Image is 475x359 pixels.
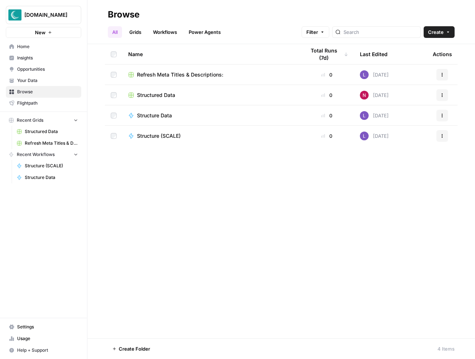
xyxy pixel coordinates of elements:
span: Structure (SCALE) [137,132,181,140]
span: Home [17,43,78,50]
img: rn7sh892ioif0lo51687sih9ndqw [360,111,369,120]
div: [DATE] [360,111,389,120]
a: Structured Data [13,126,81,137]
button: Recent Workflows [6,149,81,160]
button: New [6,27,81,38]
span: New [35,29,46,36]
button: Create Folder [108,343,154,355]
div: 0 [305,112,348,119]
button: Filter [302,26,329,38]
a: Workflows [149,26,181,38]
div: [DATE] [360,70,389,79]
span: Opportunities [17,66,78,73]
span: Browse [17,89,78,95]
span: Flightpath [17,100,78,106]
span: Create Folder [119,345,150,352]
a: Home [6,41,81,52]
a: Opportunities [6,63,81,75]
a: Structure (SCALE) [128,132,294,140]
span: Structure (SCALE) [25,163,78,169]
span: Recent Workflows [17,151,55,158]
a: Your Data [6,75,81,86]
a: Insights [6,52,81,64]
div: 0 [305,91,348,99]
span: Structured Data [25,128,78,135]
span: Filter [306,28,318,36]
span: Structure Data [137,112,172,119]
a: Grids [125,26,146,38]
img: rn7sh892ioif0lo51687sih9ndqw [360,132,369,140]
img: rn7sh892ioif0lo51687sih9ndqw [360,70,369,79]
div: 0 [305,132,348,140]
div: Browse [108,9,140,20]
div: 4 Items [437,345,455,352]
span: Structured Data [137,91,175,99]
a: Refresh Meta Titles & Descriptions: [13,137,81,149]
span: Help + Support [17,347,78,354]
a: Structure Data [13,172,81,183]
a: Browse [6,86,81,98]
span: Structure Data [25,174,78,181]
div: Name [128,44,294,64]
button: Create [424,26,455,38]
input: Search [344,28,417,36]
a: All [108,26,122,38]
span: [DOMAIN_NAME] [24,11,68,19]
span: Create [428,28,444,36]
div: Total Runs (7d) [305,44,348,64]
span: Recent Grids [17,117,43,124]
a: Structure (SCALE) [13,160,81,172]
a: Power Agents [184,26,225,38]
div: [DATE] [360,91,389,99]
div: Last Edited [360,44,388,64]
a: Structured Data [128,91,294,99]
a: Flightpath [6,97,81,109]
img: Care.com Logo [8,8,21,22]
span: Usage [17,335,78,342]
button: Workspace: Care.com [6,6,81,24]
div: Actions [433,44,452,64]
span: Refresh Meta Titles & Descriptions: [25,140,78,147]
a: Refresh Meta Titles & Descriptions: [128,71,294,78]
img: 809rsgs8fojgkhnibtwc28oh1nli [360,91,369,99]
span: Insights [17,55,78,61]
a: Structure Data [128,112,294,119]
button: Recent Grids [6,115,81,126]
span: Your Data [17,77,78,84]
a: Usage [6,333,81,344]
div: [DATE] [360,132,389,140]
a: Settings [6,321,81,333]
div: 0 [305,71,348,78]
button: Help + Support [6,344,81,356]
span: Refresh Meta Titles & Descriptions: [137,71,223,78]
span: Settings [17,324,78,330]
